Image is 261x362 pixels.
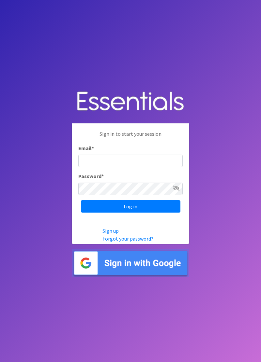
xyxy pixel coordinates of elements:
label: Password [78,172,104,180]
abbr: required [92,145,94,151]
a: Forgot your password? [102,235,153,242]
img: Sign in with Google [72,249,189,277]
p: Sign in to start your session [78,130,183,144]
abbr: required [101,173,104,179]
a: Sign up [102,228,119,234]
label: Email [78,144,94,152]
input: Log in [81,200,180,213]
img: Human Essentials [72,85,189,118]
